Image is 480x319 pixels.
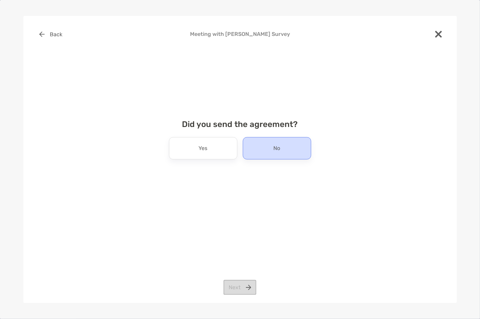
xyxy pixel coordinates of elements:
[435,31,442,38] img: close modal
[39,31,45,37] img: button icon
[274,143,280,154] p: No
[199,143,208,154] p: Yes
[34,120,446,129] h4: Did you send the agreement?
[34,27,68,42] button: Back
[34,31,446,37] h4: Meeting with [PERSON_NAME] Survey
